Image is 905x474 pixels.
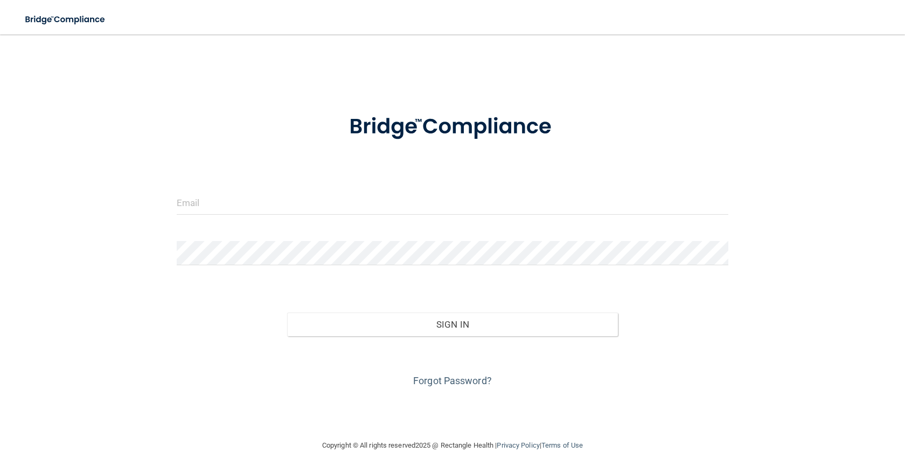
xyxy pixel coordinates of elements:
[287,313,618,336] button: Sign In
[413,375,492,386] a: Forgot Password?
[541,441,583,449] a: Terms of Use
[327,99,578,155] img: bridge_compliance_login_screen.278c3ca4.svg
[497,441,539,449] a: Privacy Policy
[16,9,115,31] img: bridge_compliance_login_screen.278c3ca4.svg
[177,190,728,215] input: Email
[256,428,649,463] div: Copyright © All rights reserved 2025 @ Rectangle Health | |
